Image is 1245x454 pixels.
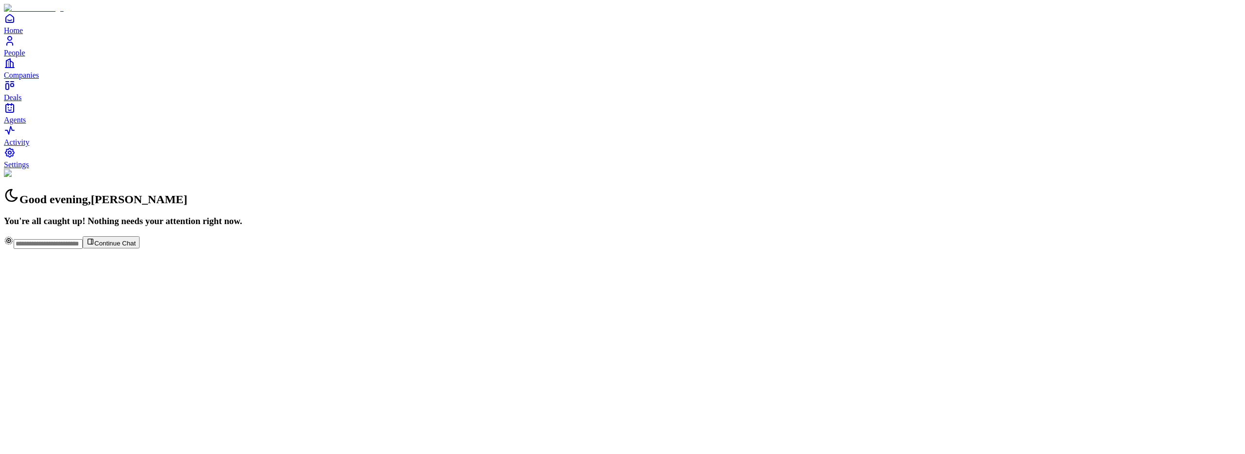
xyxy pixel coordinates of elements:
span: Settings [4,160,29,169]
a: Activity [4,124,1241,146]
h3: You're all caught up! Nothing needs your attention right now. [4,216,1241,227]
span: People [4,49,25,57]
button: Continue Chat [83,236,140,248]
h2: Good evening , [PERSON_NAME] [4,188,1241,206]
a: Settings [4,147,1241,169]
a: Home [4,13,1241,35]
a: Agents [4,102,1241,124]
span: Agents [4,116,26,124]
span: Activity [4,138,29,146]
a: Deals [4,80,1241,102]
span: Deals [4,93,21,102]
span: Companies [4,71,39,79]
span: Home [4,26,23,35]
a: Companies [4,57,1241,79]
a: People [4,35,1241,57]
img: Background [4,169,50,178]
span: Continue Chat [94,240,136,247]
img: Item Brain Logo [4,4,64,13]
div: Continue Chat [4,236,1241,249]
